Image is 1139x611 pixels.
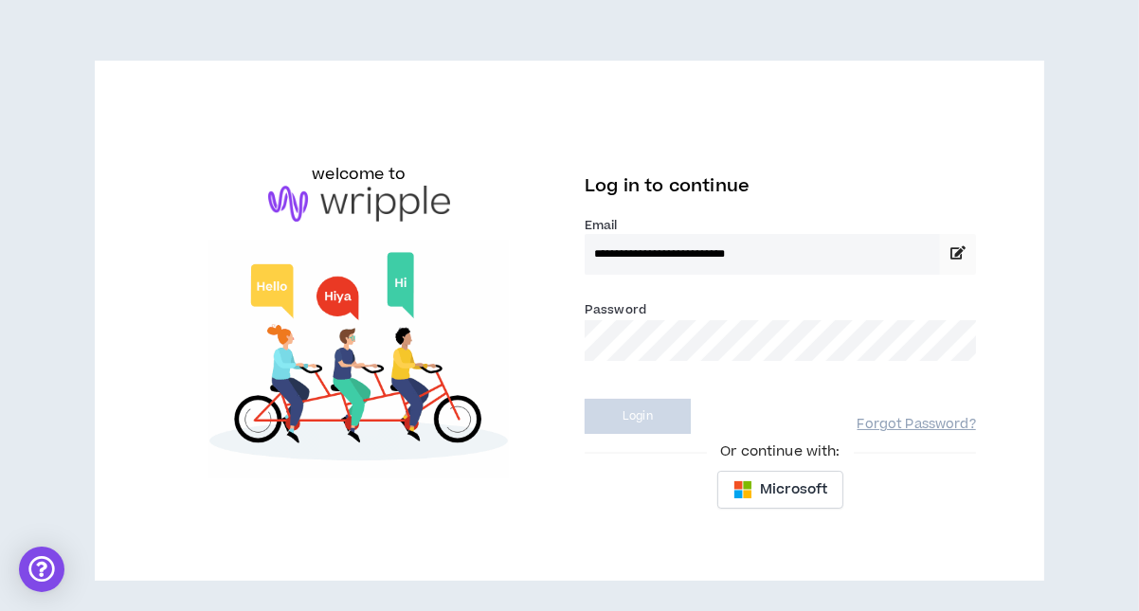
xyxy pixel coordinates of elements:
span: Or continue with: [707,441,853,462]
img: logo-brand.png [268,186,450,222]
button: Login [585,399,691,434]
span: Log in to continue [585,174,750,198]
h6: welcome to [312,163,406,186]
a: Forgot Password? [858,416,976,434]
button: Microsoft [717,471,843,509]
div: Open Intercom Messenger [19,547,64,592]
span: Microsoft [760,479,827,500]
label: Password [585,301,646,318]
label: Email [585,217,976,234]
img: Welcome to Wripple [163,241,554,478]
